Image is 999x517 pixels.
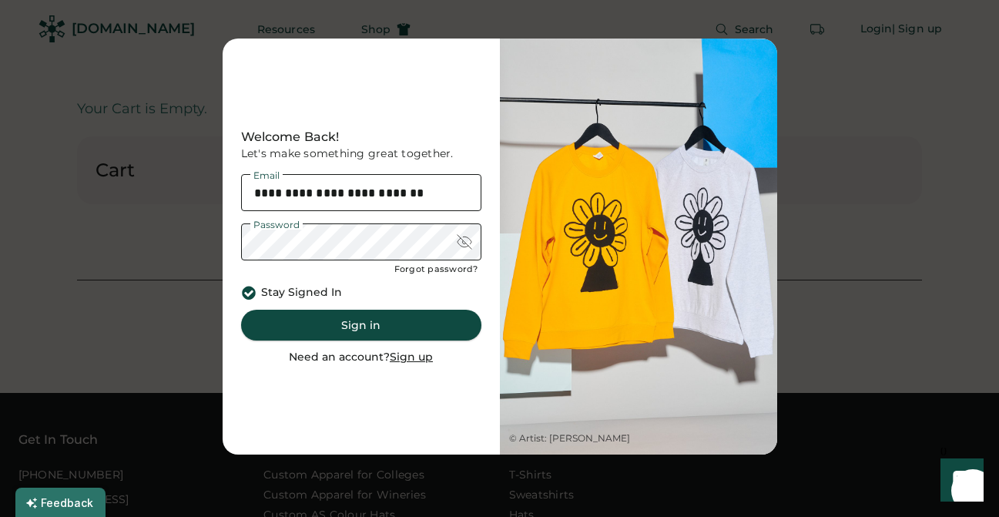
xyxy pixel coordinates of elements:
[250,220,303,230] div: Password
[390,350,433,364] u: Sign up
[394,264,478,276] div: Forgot password?
[261,285,342,300] div: Stay Signed In
[500,39,777,455] img: Web-Rendered_Studio-51sRGB.jpg
[289,350,433,365] div: Need an account?
[509,432,630,445] div: © Artist: [PERSON_NAME]
[241,146,481,162] div: Let's make something great together.
[241,128,481,146] div: Welcome Back!
[241,310,481,341] button: Sign in
[250,171,283,180] div: Email
[926,448,992,514] iframe: Front Chat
